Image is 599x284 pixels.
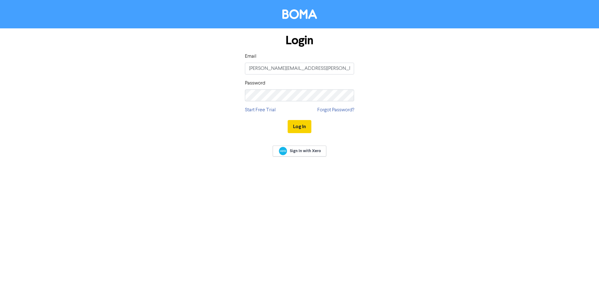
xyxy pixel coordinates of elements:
[282,9,317,19] img: BOMA Logo
[245,79,265,87] label: Password
[273,146,326,156] a: Sign In with Xero
[288,120,311,133] button: Log In
[279,147,287,155] img: Xero logo
[290,148,321,154] span: Sign In with Xero
[317,106,354,114] a: Forgot Password?
[245,33,354,48] h1: Login
[245,53,256,60] label: Email
[245,106,276,114] a: Start Free Trial
[521,217,599,284] iframe: Chat Widget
